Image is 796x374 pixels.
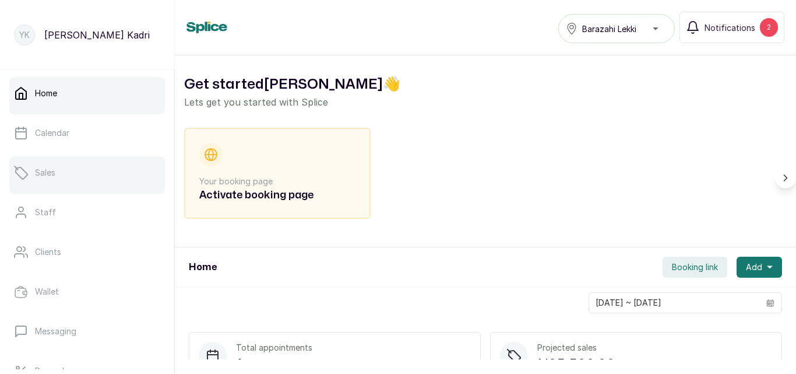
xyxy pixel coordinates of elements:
[760,18,778,37] div: 2
[672,261,718,273] span: Booking link
[9,236,165,268] a: Clients
[9,156,165,189] a: Sales
[9,77,165,110] a: Home
[558,14,675,43] button: Barazahi Lekki
[737,257,782,278] button: Add
[9,117,165,149] a: Calendar
[35,167,55,179] p: Sales
[705,22,755,34] span: Notifications
[9,196,165,229] a: Staff
[199,176,355,187] p: Your booking page
[44,28,150,42] p: [PERSON_NAME] Kadri
[35,88,57,99] p: Home
[184,95,787,109] p: Lets get you started with Splice
[35,286,59,298] p: Wallet
[189,260,217,274] h1: Home
[35,207,56,218] p: Staff
[775,167,796,188] button: Scroll right
[35,326,76,337] p: Messaging
[184,74,787,95] h2: Get started [PERSON_NAME] 👋
[582,23,636,35] span: Barazahi Lekki
[537,342,615,354] p: Projected sales
[766,299,774,307] svg: calendar
[35,127,69,139] p: Calendar
[19,29,30,41] p: YK
[746,261,762,273] span: Add
[679,12,784,43] button: Notifications2
[9,275,165,308] a: Wallet
[589,293,759,313] input: Select date
[35,246,61,258] p: Clients
[184,128,371,219] div: Your booking pageActivate booking page
[236,342,312,354] p: Total appointments
[663,257,727,278] button: Booking link
[9,315,165,348] a: Messaging
[199,187,355,204] h2: Activate booking page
